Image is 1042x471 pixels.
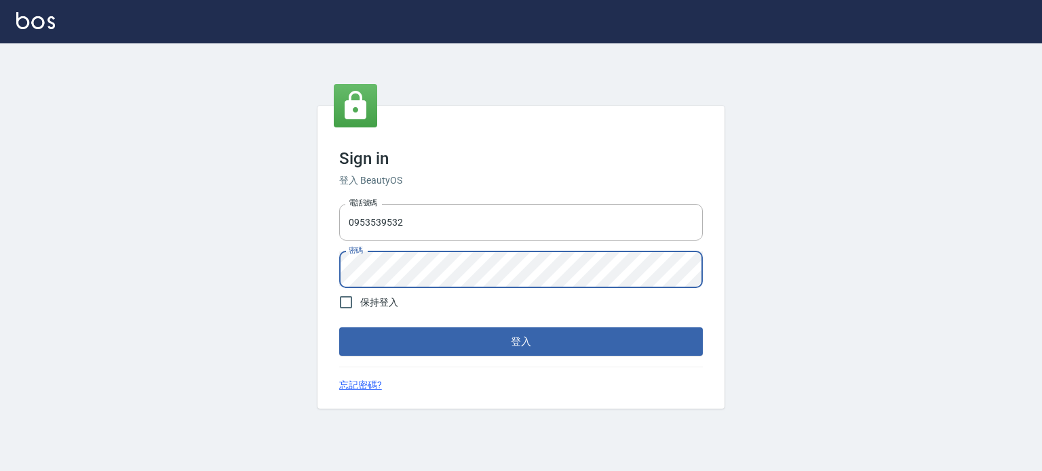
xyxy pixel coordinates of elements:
button: 登入 [339,327,703,356]
span: 保持登入 [360,295,398,310]
img: Logo [16,12,55,29]
label: 密碼 [349,245,363,255]
h3: Sign in [339,149,703,168]
a: 忘記密碼? [339,378,382,392]
h6: 登入 BeautyOS [339,173,703,188]
label: 電話號碼 [349,198,377,208]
